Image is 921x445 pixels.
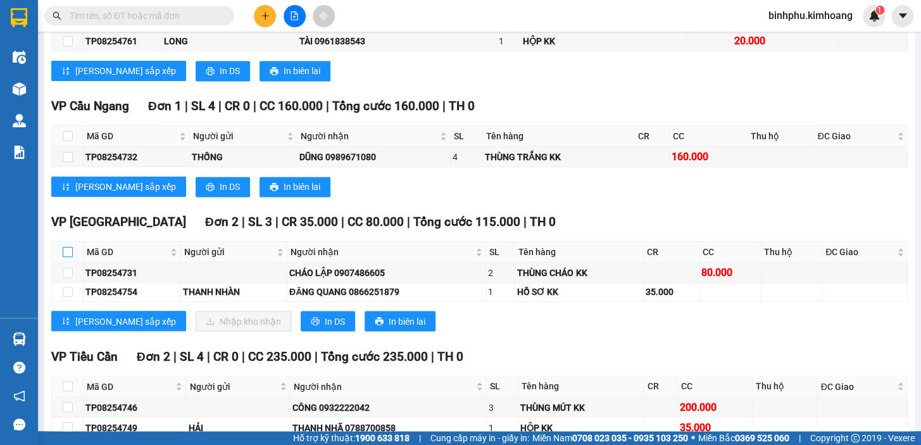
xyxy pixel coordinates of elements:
span: Tổng cước 235.000 [321,349,428,363]
span: | [431,349,434,363]
span: search [53,11,61,20]
span: Miền Bắc [698,431,789,445]
span: In DS [325,314,345,328]
span: printer [270,182,279,192]
div: HẢI [188,420,287,434]
span: SL 3 [248,215,272,229]
strong: 1900 633 818 [355,433,410,443]
span: | [207,349,210,363]
span: TH 0 [530,215,556,229]
div: HỘP KK [523,34,685,48]
button: plus [254,5,276,27]
span: | [419,431,421,445]
div: TP08254731 [85,266,179,280]
span: binhphu.kimhoang [758,8,863,23]
span: notification [13,390,25,402]
strong: 0708 023 035 - 0935 103 250 [572,433,688,443]
span: Miền Nam [532,431,688,445]
div: 35.000 [646,285,697,299]
div: 3 [489,400,515,414]
div: THANH NHÀN [183,285,285,299]
span: TH 0 [449,99,475,113]
span: Người nhận [301,129,437,143]
button: caret-down [891,5,913,27]
span: ĐC Giao [820,379,894,393]
span: question-circle [13,361,25,373]
span: printer [375,317,384,327]
img: warehouse-icon [13,332,26,346]
span: VP Cầu Ngang [51,99,129,113]
span: In biên lai [284,64,320,78]
sup: 1 [875,6,884,15]
div: HỒ SƠ KK [517,285,641,299]
th: CC [670,126,748,147]
span: printer [270,66,279,77]
span: Đơn 2 [137,349,170,363]
span: In DS [220,180,240,194]
div: TP08254754 [85,285,179,299]
div: 200.000 [679,399,750,415]
span: Mã GD [87,245,168,259]
div: 80.000 [701,265,758,280]
button: printerIn DS [196,177,250,197]
div: 1 [489,420,515,434]
th: SL [487,376,518,397]
span: | [315,349,318,363]
div: 160.000 [672,149,745,165]
span: Người nhận [291,245,473,259]
div: 4 [453,150,480,164]
span: CR 0 [225,99,250,113]
button: file-add [284,5,306,27]
th: Thu hộ [748,126,815,147]
td: TP08254731 [84,263,181,283]
span: Người nhận [294,379,473,393]
span: | [326,99,329,113]
th: CR [644,376,677,397]
span: Hỗ trợ kỹ thuật: [293,431,410,445]
span: In biên lai [389,314,425,328]
div: TP08254746 [85,400,184,414]
span: Mã GD [87,129,177,143]
th: CC [677,376,753,397]
span: VP Tiểu Cần [51,349,118,363]
button: sort-ascending[PERSON_NAME] sắp xếp [51,311,186,331]
span: | [341,215,344,229]
th: Tên hàng [483,126,635,147]
input: Tìm tên, số ĐT hoặc mã đơn [70,9,219,23]
span: | [218,99,222,113]
div: CHÁO LẬP 0907486605 [289,266,484,280]
span: | [253,99,256,113]
span: Đơn 1 [148,99,182,113]
img: warehouse-icon [13,114,26,127]
button: sort-ascending[PERSON_NAME] sắp xếp [51,61,186,81]
span: file-add [290,11,299,20]
span: CR 0 [213,349,239,363]
span: Người gửi [184,245,274,259]
div: 35.000 [679,419,750,435]
span: [PERSON_NAME] sắp xếp [75,64,176,78]
button: printerIn biên lai [260,61,330,81]
div: CÔNG 0932222042 [292,400,484,414]
div: 2 [488,266,513,280]
div: LONG [164,34,295,48]
button: aim [313,5,335,27]
div: TP08254732 [85,150,187,164]
span: | [242,215,245,229]
td: TP08254746 [84,397,186,417]
th: Tên hàng [515,242,643,263]
span: ⚪️ [691,436,695,441]
img: solution-icon [13,146,26,159]
span: | [242,349,245,363]
span: [PERSON_NAME] sắp xếp [75,180,176,194]
div: THỐNG [192,150,295,164]
div: 20.000 [734,33,787,49]
th: SL [486,242,516,263]
span: printer [206,182,215,192]
div: TP08254761 [85,34,160,48]
span: 1 [877,6,882,15]
span: | [185,99,188,113]
th: Thu hộ [753,376,817,397]
span: CC 80.000 [348,215,404,229]
div: THÙNG CHÁO KK [517,266,641,280]
span: CC 235.000 [248,349,311,363]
